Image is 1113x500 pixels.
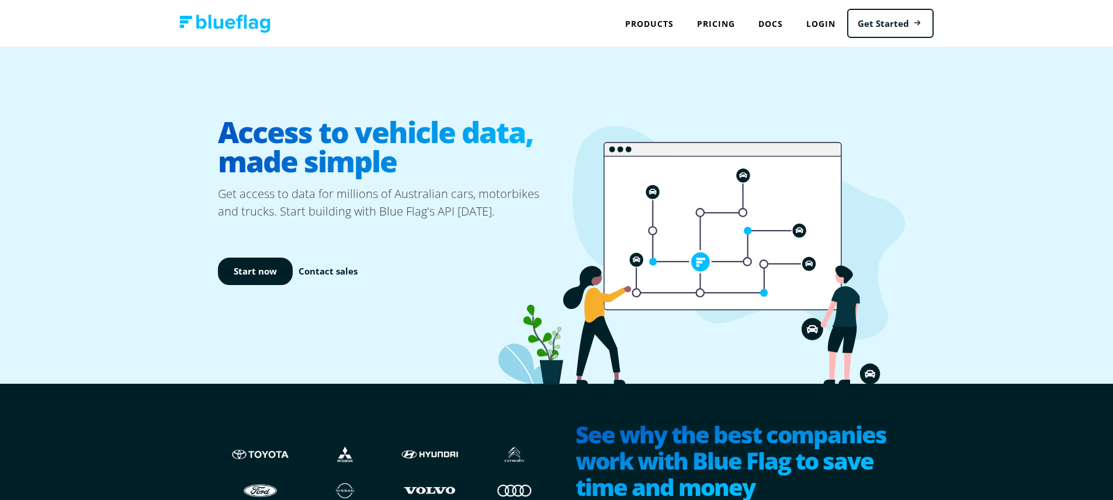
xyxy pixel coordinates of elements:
a: Login to Blue Flag application [795,12,847,36]
img: Toyota logo [230,443,291,466]
h1: Access to vehicle data, made simple [218,108,557,185]
img: Citroen logo [484,443,545,466]
a: Pricing [685,12,747,36]
a: Contact sales [299,265,358,278]
a: Get Started [847,9,934,39]
a: Start now [218,258,293,285]
img: Hyundai logo [399,443,460,466]
a: Docs [747,12,795,36]
img: Blue Flag logo [179,15,271,33]
img: Mistubishi logo [314,443,376,466]
div: Products [613,12,685,36]
p: Get access to data for millions of Australian cars, motorbikes and trucks. Start building with Bl... [218,185,557,220]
